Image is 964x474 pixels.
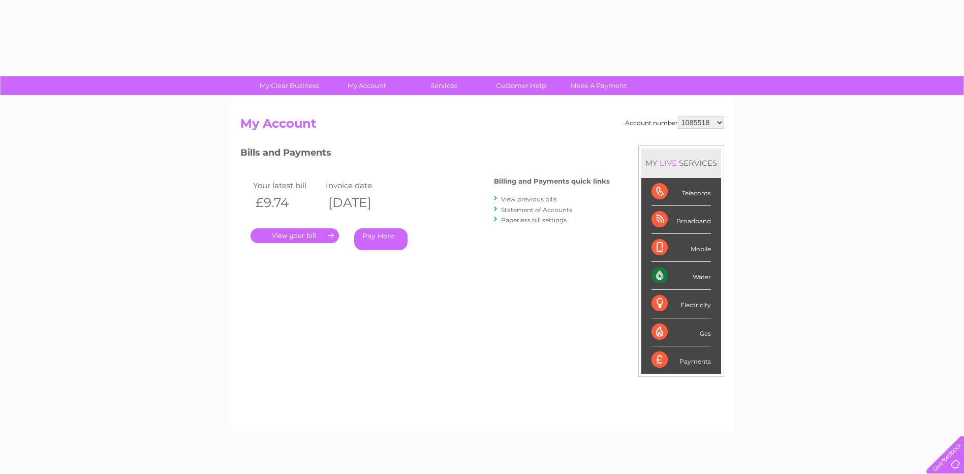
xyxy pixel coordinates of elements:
td: Your latest bill [251,179,324,192]
th: [DATE] [323,192,396,213]
a: My Clear Business [247,76,331,95]
a: Pay Here [354,228,408,250]
div: Telecoms [651,178,711,206]
a: Paperless bill settings [501,216,567,224]
a: Customer Help [479,76,563,95]
div: Payments [651,346,711,374]
a: Statement of Accounts [501,206,572,214]
div: Mobile [651,234,711,262]
td: Invoice date [323,179,396,192]
div: Gas [651,318,711,346]
a: View previous bills [501,195,557,203]
a: . [251,228,339,243]
h2: My Account [240,116,724,136]
div: Broadband [651,206,711,234]
div: MY SERVICES [641,149,721,177]
div: LIVE [658,158,679,168]
a: My Account [325,76,409,95]
div: Water [651,262,711,290]
h3: Bills and Payments [240,145,610,163]
div: Account number [625,116,724,129]
a: Services [402,76,486,95]
th: £9.74 [251,192,324,213]
div: Electricity [651,290,711,318]
a: Make A Payment [556,76,640,95]
h4: Billing and Payments quick links [494,177,610,185]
